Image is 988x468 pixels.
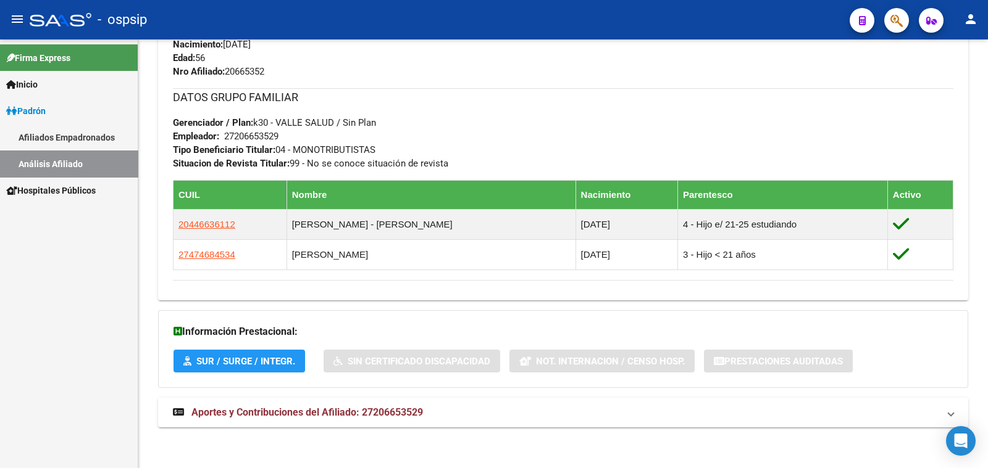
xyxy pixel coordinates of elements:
span: Aportes y Contribuciones del Afiliado: 27206653529 [191,406,423,418]
span: Prestaciones Auditadas [724,356,843,367]
strong: Nro Afiliado: [173,66,225,77]
span: 27474684534 [178,249,235,260]
h3: Información Prestacional: [174,323,953,340]
span: 04 - MONOTRIBUTISTAS [173,144,375,155]
mat-expansion-panel-header: Aportes y Contribuciones del Afiliado: 27206653529 [158,398,968,427]
td: 3 - Hijo < 21 años [677,239,887,269]
strong: Edad: [173,52,195,64]
button: Not. Internacion / Censo Hosp. [509,350,695,372]
span: Sin Certificado Discapacidad [348,356,490,367]
span: 56 [173,52,205,64]
th: Activo [887,180,953,209]
strong: Gerenciador / Plan: [173,117,253,128]
strong: Nacimiento: [173,39,223,50]
span: k30 - VALLE SALUD / Sin Plan [173,117,376,128]
button: Prestaciones Auditadas [704,350,853,372]
td: [PERSON_NAME] [287,239,576,269]
span: [DATE] [173,39,251,50]
th: Nacimiento [576,180,677,209]
th: CUIL [174,180,287,209]
div: 27206653529 [224,129,278,143]
button: SUR / SURGE / INTEGR. [174,350,305,372]
strong: Situacion de Revista Titular: [173,158,290,169]
mat-icon: person [963,12,978,27]
button: Sin Certificado Discapacidad [324,350,500,372]
span: 20446636112 [178,219,235,229]
td: 4 - Hijo e/ 21-25 estudiando [677,209,887,239]
div: Open Intercom Messenger [946,426,976,456]
th: Nombre [287,180,576,209]
span: Firma Express [6,51,70,65]
td: [DATE] [576,209,677,239]
span: Padrón [6,104,46,118]
span: 99 - No se conoce situación de revista [173,158,448,169]
span: Hospitales Públicos [6,184,96,197]
span: Inicio [6,78,38,91]
td: [DATE] [576,239,677,269]
strong: Empleador: [173,131,219,142]
span: 20665352 [173,66,264,77]
td: [PERSON_NAME] - [PERSON_NAME] [287,209,576,239]
span: SUR / SURGE / INTEGR. [196,356,295,367]
mat-icon: menu [10,12,25,27]
h3: DATOS GRUPO FAMILIAR [173,89,953,106]
span: - ospsip [98,6,147,33]
span: Not. Internacion / Censo Hosp. [536,356,685,367]
th: Parentesco [677,180,887,209]
strong: Tipo Beneficiario Titular: [173,144,275,155]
